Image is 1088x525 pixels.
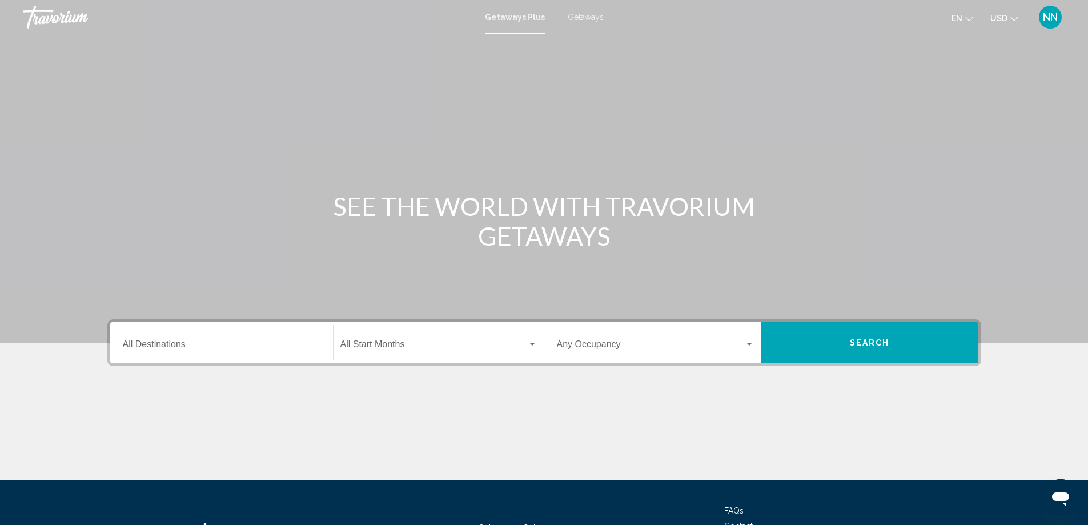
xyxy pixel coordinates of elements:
[1042,479,1079,516] iframe: Button to launch messaging window
[952,10,973,26] button: Change language
[1035,5,1065,29] button: User Menu
[761,322,978,363] button: Search
[110,322,978,363] div: Search widget
[330,191,758,251] h1: SEE THE WORLD WITH TRAVORIUM GETAWAYS
[990,14,1007,23] span: USD
[724,506,744,515] a: FAQs
[990,10,1018,26] button: Change currency
[485,13,545,22] a: Getaways Plus
[850,339,890,348] span: Search
[952,14,962,23] span: en
[23,6,473,29] a: Travorium
[1043,11,1058,23] span: NN
[568,13,604,22] a: Getaways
